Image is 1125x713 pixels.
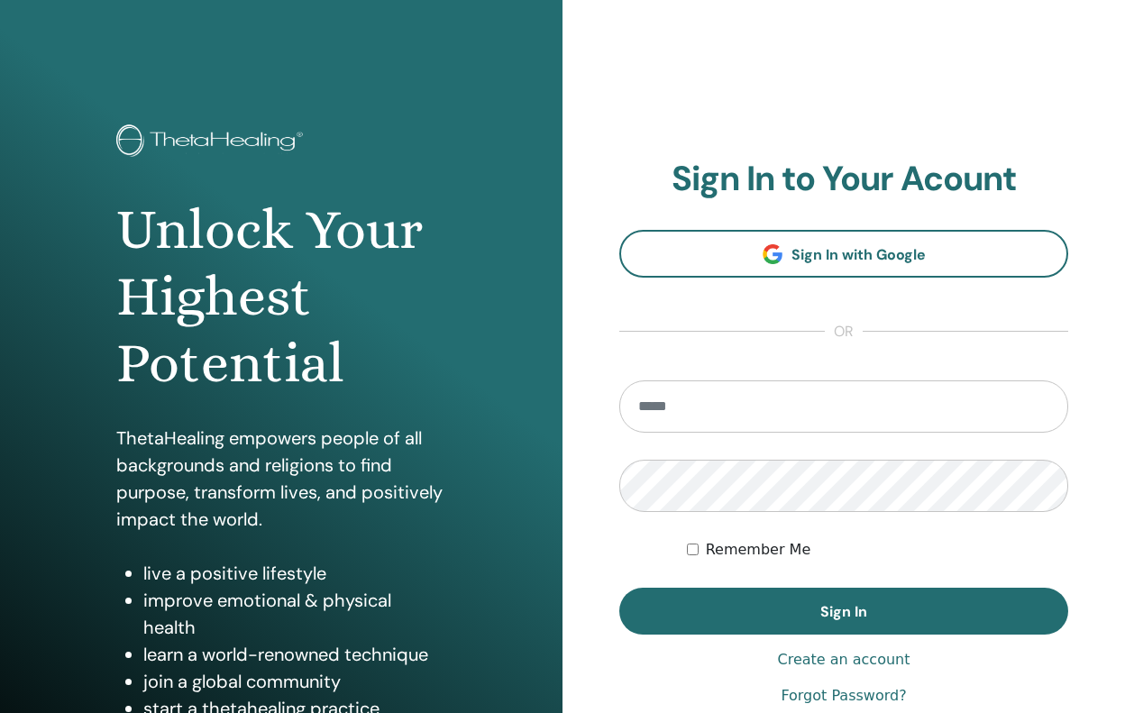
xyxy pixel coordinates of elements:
[820,602,867,621] span: Sign In
[619,159,1068,200] h2: Sign In to Your Acount
[143,560,446,587] li: live a positive lifestyle
[619,588,1068,635] button: Sign In
[143,641,446,668] li: learn a world-renowned technique
[143,668,446,695] li: join a global community
[687,539,1068,561] div: Keep me authenticated indefinitely or until I manually logout
[116,197,446,398] h1: Unlock Your Highest Potential
[116,425,446,533] p: ThetaHealing empowers people of all backgrounds and religions to find purpose, transform lives, a...
[143,587,446,641] li: improve emotional & physical health
[706,539,811,561] label: Remember Me
[825,321,863,343] span: or
[791,245,926,264] span: Sign In with Google
[777,649,910,671] a: Create an account
[619,230,1068,278] a: Sign In with Google
[781,685,906,707] a: Forgot Password?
